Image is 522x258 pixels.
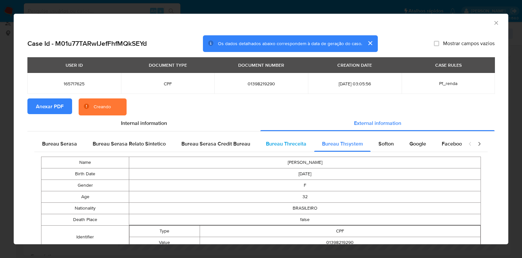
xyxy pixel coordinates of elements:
[41,191,129,203] td: Age
[129,81,207,87] span: CPF
[130,226,200,237] td: Type
[322,140,363,147] span: Bureau Thsystem
[41,180,129,191] td: Gender
[354,119,401,127] span: External information
[129,214,481,226] td: false
[130,237,200,249] td: Value
[409,140,426,147] span: Google
[431,60,466,71] div: CASE RULES
[93,140,166,147] span: Bureau Serasa Relato Sintetico
[378,140,394,147] span: Softon
[493,20,499,26] button: Fechar a janela
[443,40,495,47] span: Mostrar campos vazios
[42,140,77,147] span: Bureau Serasa
[27,115,495,131] div: Detailed info
[41,168,129,180] td: Birth Date
[34,136,462,152] div: Detailed external info
[36,99,64,113] span: Anexar PDF
[129,180,481,191] td: F
[434,41,439,46] input: Mostrar campos vazios
[200,237,481,249] td: 01398219290
[129,191,481,203] td: 32
[439,80,457,87] span: Pf_renda
[362,35,378,51] button: cerrar
[62,60,87,71] div: USER ID
[181,140,250,147] span: Bureau Serasa Credit Bureau
[41,226,129,249] td: Identifier
[222,81,300,87] span: 01398219290
[129,203,481,214] td: BRASILEIRO
[41,203,129,214] td: Nationality
[94,104,111,110] div: Creando
[333,60,376,71] div: CREATION DATE
[234,60,288,71] div: DOCUMENT NUMBER
[41,157,129,168] td: Name
[27,98,72,114] button: Anexar PDF
[121,119,167,127] span: Internal information
[145,60,191,71] div: DOCUMENT TYPE
[218,40,362,47] span: Os dados detalhados abaixo correspondem à data de geração do caso.
[41,214,129,226] td: Death Place
[129,157,481,168] td: [PERSON_NAME]
[266,140,306,147] span: Bureau Threceita
[200,226,481,237] td: CPF
[129,168,481,180] td: [DATE]
[442,140,465,147] span: Facebook
[14,14,508,244] div: closure-recommendation-modal
[27,39,147,48] h2: Case Id - M01u77TARwIJefFhfMQkSEYd
[316,81,394,87] span: [DATE] 03:05:56
[35,81,113,87] span: 165717625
